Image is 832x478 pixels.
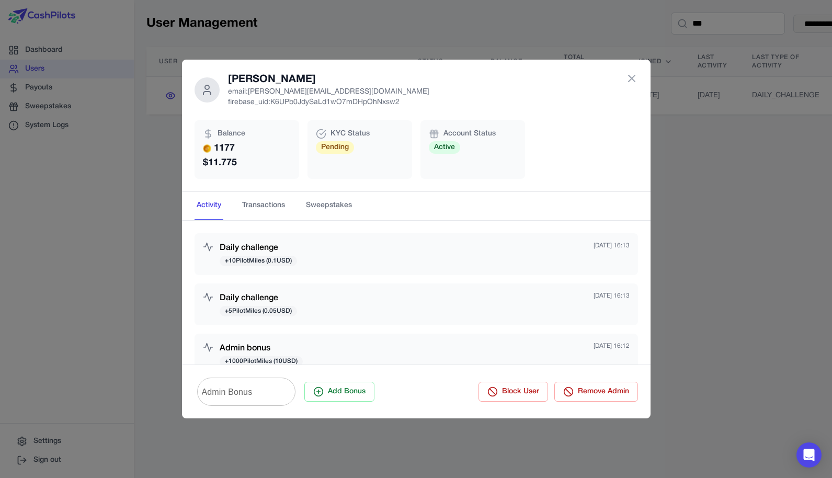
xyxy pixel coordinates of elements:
p: 1177 $ 11.775 [203,141,291,170]
span: Pending [316,141,354,154]
h3: Admin bonus [220,342,303,355]
span: KYC Status [330,129,370,139]
p: [DATE] 16:13 [594,242,630,250]
button: Sweepstakes [304,192,354,220]
span: + 1000 PilotMiles ( 10 USD) [220,356,303,367]
nav: Tabs [182,192,651,220]
span: Active [429,141,460,154]
span: + 10 PilotMiles ( 0.1 USD) [220,256,297,266]
p: firebase_uid: K6UPb0JdySaLd1wO7mDHpOhNxsw2 [228,97,429,108]
p: [DATE] 16:12 [594,342,630,350]
p: [DATE] 16:13 [594,292,630,300]
h3: Daily challenge [220,242,297,254]
button: Transactions [240,192,287,220]
button: Block User [478,382,548,402]
button: Activity [195,192,223,220]
button: Remove Admin [554,382,638,402]
span: Account Status [443,129,496,139]
p: email: [PERSON_NAME][EMAIL_ADDRESS][DOMAIN_NAME] [228,87,429,97]
h3: Daily challenge [220,292,297,304]
div: Open Intercom Messenger [796,442,822,468]
span: Balance [218,129,245,139]
button: Add Bonus [304,382,374,402]
img: PMs [203,144,211,153]
h2: [PERSON_NAME] [228,72,429,87]
span: + 5 PilotMiles ( 0.05 USD) [220,306,297,316]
